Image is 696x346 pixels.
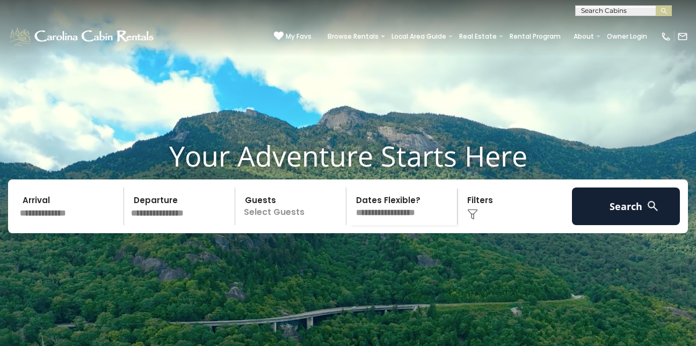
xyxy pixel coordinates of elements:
a: Rental Program [504,29,566,44]
img: mail-regular-white.png [677,31,688,42]
p: Select Guests [238,188,346,225]
button: Search [572,188,680,225]
a: Real Estate [454,29,502,44]
span: My Favs [286,32,311,41]
h1: Your Adventure Starts Here [8,139,688,172]
a: Local Area Guide [386,29,452,44]
img: phone-regular-white.png [661,31,671,42]
a: Browse Rentals [322,29,384,44]
img: White-1-1-2.png [8,26,157,47]
a: Owner Login [601,29,653,44]
img: filter--v1.png [467,209,478,220]
a: About [568,29,599,44]
img: search-regular-white.png [646,199,659,213]
a: My Favs [274,31,311,42]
